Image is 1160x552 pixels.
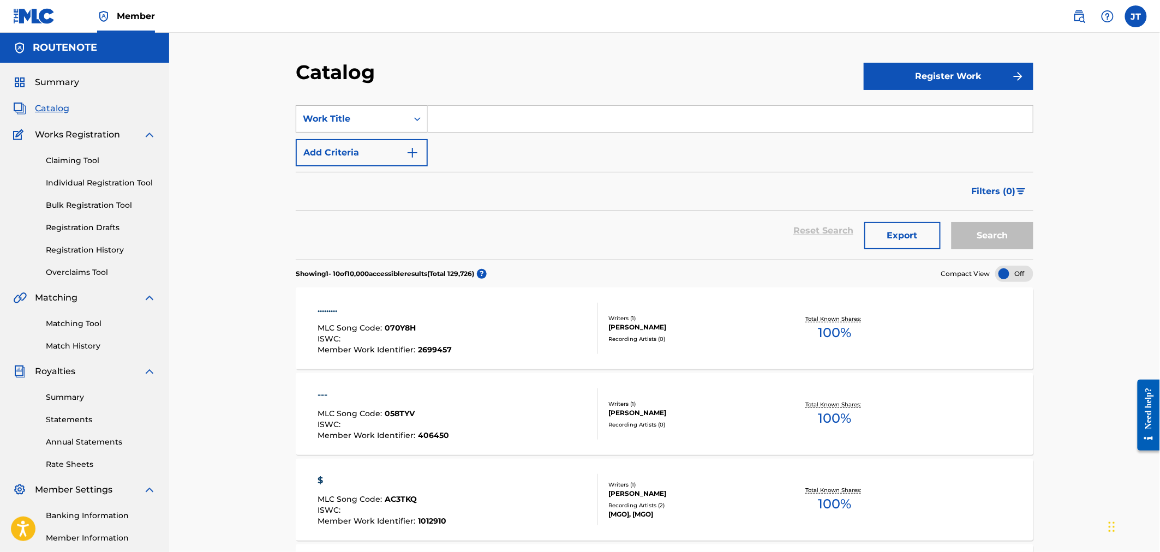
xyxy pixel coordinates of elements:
p: Total Known Shares: [805,400,864,409]
a: ---MLC Song Code:058TYVISWC:Member Work Identifier:406450Writers (1)[PERSON_NAME]Recording Artist... [296,373,1033,455]
img: search [1073,10,1086,23]
p: Total Known Shares: [805,315,864,323]
button: Register Work [864,63,1033,90]
a: CatalogCatalog [13,102,69,115]
p: Showing 1 - 10 of 10,000 accessible results (Total 129,726 ) [296,269,474,279]
span: 070Y8H [385,323,416,333]
img: Royalties [13,365,26,378]
span: Works Registration [35,128,120,141]
span: ISWC : [318,505,344,515]
h5: ROUTENOTE [33,41,97,54]
div: --- [318,388,450,401]
span: 1012910 [418,516,447,526]
a: SummarySummary [13,76,79,89]
a: Match History [46,340,156,352]
a: Overclaims Tool [46,267,156,278]
img: expand [143,483,156,496]
div: User Menu [1125,5,1147,27]
p: Total Known Shares: [805,486,864,494]
a: Summary [46,392,156,403]
img: MLC Logo [13,8,55,24]
div: ......... [318,303,452,316]
img: filter [1017,188,1026,195]
a: Matching Tool [46,318,156,329]
img: 9d2ae6d4665cec9f34b9.svg [406,146,419,159]
a: Individual Registration Tool [46,177,156,189]
span: ISWC : [318,334,344,344]
iframe: Resource Center [1129,371,1160,459]
span: Member [117,10,155,22]
div: Writers ( 1 ) [608,314,773,322]
a: Statements [46,414,156,425]
a: $MLC Song Code:AC3TKQISWC:Member Work Identifier:1012910Writers (1)[PERSON_NAME]Recording Artists... [296,459,1033,541]
div: Help [1097,5,1119,27]
span: Summary [35,76,79,89]
img: Works Registration [13,128,27,141]
div: Writers ( 1 ) [608,481,773,489]
div: $ [318,474,447,487]
span: 100 % [818,409,851,428]
span: ? [477,269,487,279]
a: Rate Sheets [46,459,156,470]
img: expand [143,365,156,378]
img: Matching [13,291,27,304]
a: Claiming Tool [46,155,156,166]
span: AC3TKQ [385,494,417,504]
img: Catalog [13,102,26,115]
span: Member Work Identifier : [318,345,418,355]
div: Writers ( 1 ) [608,400,773,408]
a: Member Information [46,532,156,544]
span: Matching [35,291,77,304]
img: f7272a7cc735f4ea7f67.svg [1012,70,1025,83]
div: Drag [1109,511,1115,543]
form: Search Form [296,105,1033,260]
div: Recording Artists ( 0 ) [608,421,773,429]
div: [PERSON_NAME] [608,322,773,332]
a: Banking Information [46,510,156,521]
span: Catalog [35,102,69,115]
div: Recording Artists ( 0 ) [608,335,773,343]
a: Registration Drafts [46,222,156,233]
div: [PERSON_NAME] [608,408,773,418]
iframe: Chat Widget [1105,500,1160,552]
span: 406450 [418,430,450,440]
button: Add Criteria [296,139,428,166]
img: Top Rightsholder [97,10,110,23]
span: 100 % [818,494,851,514]
span: Royalties [35,365,75,378]
span: 058TYV [385,409,415,418]
div: [PERSON_NAME] [608,489,773,499]
span: 100 % [818,323,851,343]
span: Member Work Identifier : [318,516,418,526]
img: expand [143,291,156,304]
span: ISWC : [318,419,344,429]
img: expand [143,128,156,141]
a: Bulk Registration Tool [46,200,156,211]
img: Member Settings [13,483,26,496]
button: Export [864,222,941,249]
h2: Catalog [296,60,380,85]
span: MLC Song Code : [318,409,385,418]
a: Registration History [46,244,156,256]
a: Public Search [1068,5,1090,27]
span: MLC Song Code : [318,494,385,504]
div: Work Title [303,112,401,125]
span: Filters ( 0 ) [972,185,1016,198]
div: Recording Artists ( 2 ) [608,501,773,509]
span: Member Settings [35,483,112,496]
span: Compact View [941,269,990,279]
img: Accounts [13,41,26,55]
button: Filters (0) [965,178,1033,205]
span: Member Work Identifier : [318,430,418,440]
img: Summary [13,76,26,89]
img: help [1101,10,1114,23]
span: 2699457 [418,345,452,355]
span: MLC Song Code : [318,323,385,333]
a: .........MLC Song Code:070Y8HISWC:Member Work Identifier:2699457Writers (1)[PERSON_NAME]Recording... [296,287,1033,369]
div: [MGO], [MGO] [608,509,773,519]
a: Annual Statements [46,436,156,448]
